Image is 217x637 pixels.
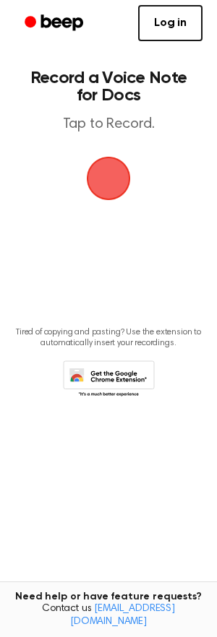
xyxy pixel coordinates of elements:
p: Tired of copying and pasting? Use the extension to automatically insert your recordings. [12,327,205,349]
a: [EMAIL_ADDRESS][DOMAIN_NAME] [70,604,175,627]
h1: Record a Voice Note for Docs [26,69,191,104]
a: Log in [138,5,203,41]
span: Contact us [9,603,208,628]
button: Beep Logo [87,157,130,200]
a: Beep [14,9,96,38]
p: Tap to Record. [26,116,191,134]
